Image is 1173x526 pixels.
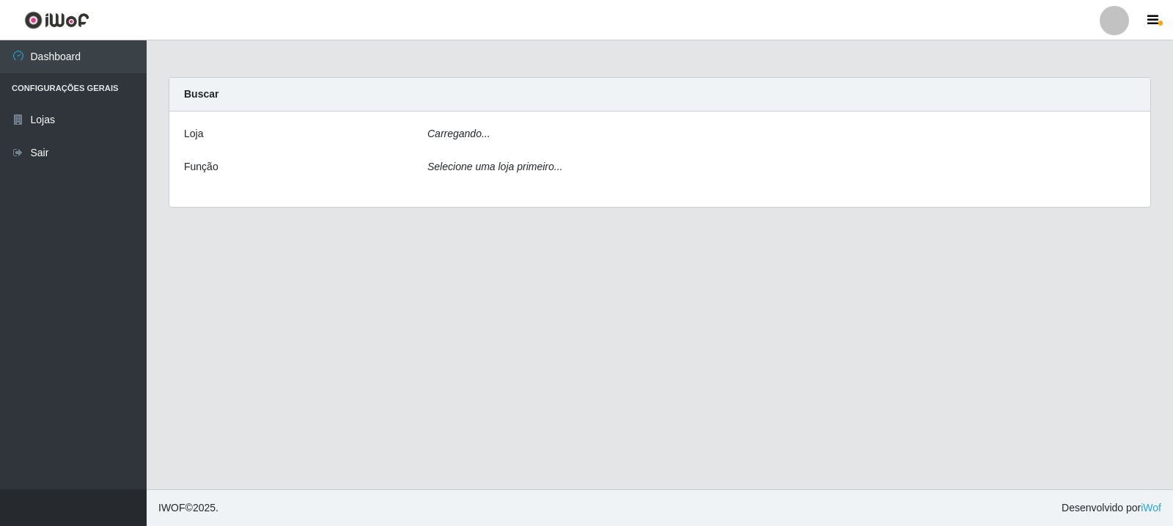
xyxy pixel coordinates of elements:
[158,502,185,514] span: IWOF
[184,126,203,142] label: Loja
[1062,500,1161,516] span: Desenvolvido por
[427,128,490,139] i: Carregando...
[184,159,218,175] label: Função
[158,500,218,516] span: © 2025 .
[184,88,218,100] strong: Buscar
[427,161,562,172] i: Selecione uma loja primeiro...
[1141,502,1161,514] a: iWof
[24,11,89,29] img: CoreUI Logo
